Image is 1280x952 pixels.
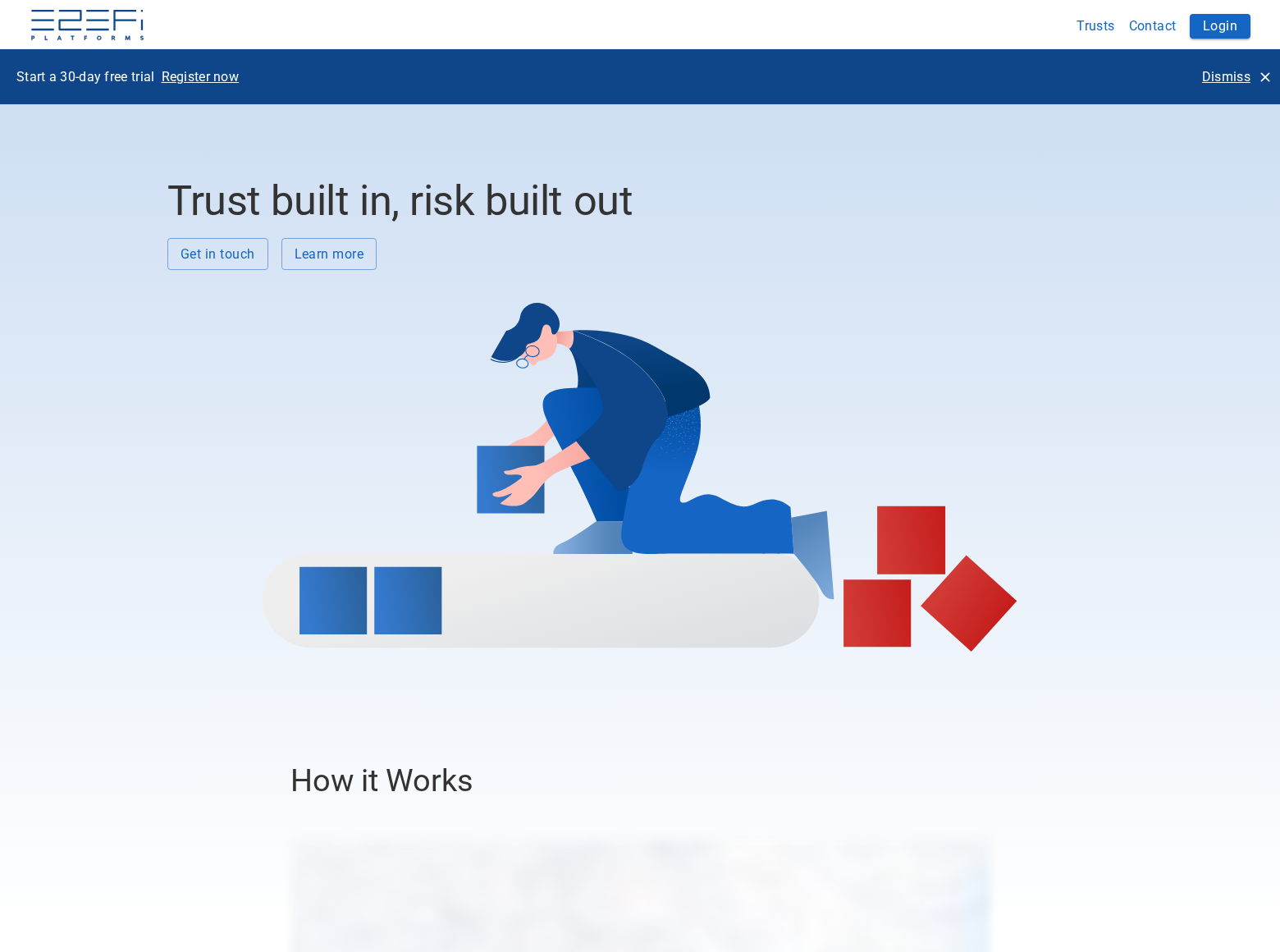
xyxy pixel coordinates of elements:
h3: How it Works [290,762,990,799]
h2: Trust built in, risk built out [167,176,1113,225]
p: Register now [162,67,240,86]
button: Register now [155,62,246,91]
button: Learn more [281,238,377,270]
p: Start a 30-day free trial [16,67,155,86]
p: Dismiss [1202,67,1250,86]
button: Get in touch [167,238,268,270]
button: Dismiss [1195,62,1277,91]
